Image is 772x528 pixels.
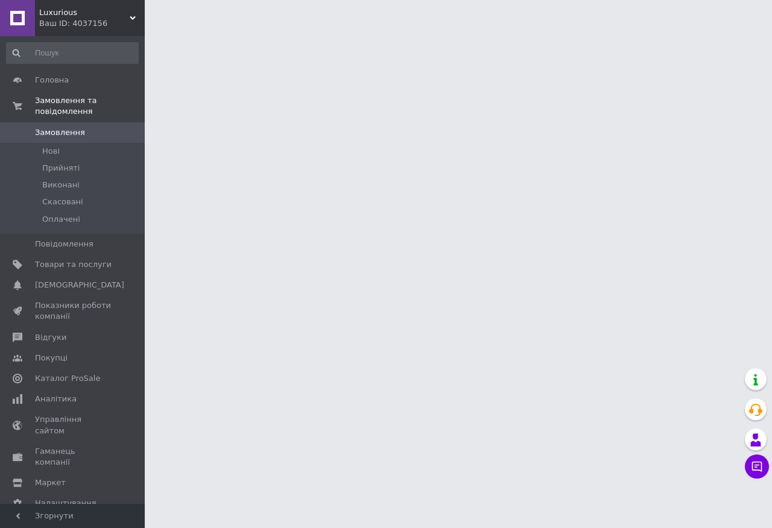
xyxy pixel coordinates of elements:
[39,7,130,18] span: Luxurious
[35,446,112,468] span: Гаманець компанії
[35,239,93,250] span: Повідомлення
[35,259,112,270] span: Товари та послуги
[42,180,80,190] span: Виконані
[6,42,139,64] input: Пошук
[35,280,124,291] span: [DEMOGRAPHIC_DATA]
[35,373,100,384] span: Каталог ProSale
[42,196,83,207] span: Скасовані
[42,163,80,174] span: Прийняті
[35,95,145,117] span: Замовлення та повідомлення
[35,127,85,138] span: Замовлення
[35,75,69,86] span: Головна
[35,414,112,436] span: Управління сайтом
[42,146,60,157] span: Нові
[35,477,66,488] span: Маркет
[35,394,77,404] span: Аналітика
[35,353,68,363] span: Покупці
[35,300,112,322] span: Показники роботи компанії
[42,214,80,225] span: Оплачені
[35,332,66,343] span: Відгуки
[39,18,145,29] div: Ваш ID: 4037156
[35,498,96,509] span: Налаштування
[745,454,769,479] button: Чат з покупцем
